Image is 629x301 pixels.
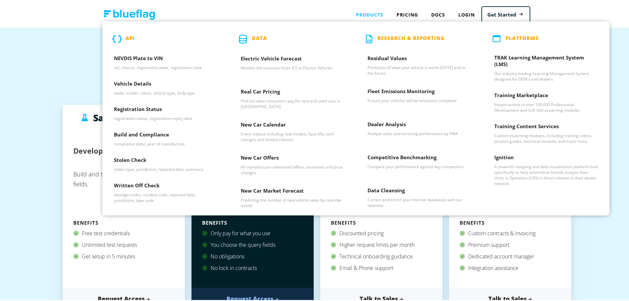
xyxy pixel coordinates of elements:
[331,226,432,238] div: Discounted pricing
[73,249,174,261] div: Get setup in 5 minutes
[7,48,627,74] h1: Choose a plan that works for you.
[367,130,471,135] p: Analyse sales and servicing performance by PMA
[483,86,610,117] a: Training Marketplace - Instant access to over 100,000 Professional Development and Soft Skill eLe...
[229,49,356,82] a: Electric Vehicle Forecast - Monitor the transition from ICE to Electric Vehicles
[331,249,432,261] div: Technical onboarding guidance
[114,181,218,191] h3: Written Off Check
[202,261,303,273] div: No lock in contracts
[241,130,344,141] p: Every release including new models, face-lifts, tech changes and limited editions
[460,238,561,249] div: Premium support
[114,89,218,94] p: make, model, colour, vehicle type, body type
[349,7,390,20] div: Products
[356,148,483,181] a: Competitive Benchmarking - Compare your performance against key competitors
[73,140,144,159] h2: Developer Sandbox
[102,49,229,74] a: NEVDIS Plate to VIN - vin, chassis, registration plate, registration state
[114,63,218,69] p: vin, chassis, registration plate, registration state
[241,163,344,174] p: All manufacturer advertised offers, incentives and price changes
[102,125,229,150] a: Build and Compliance - compliance plate, year of manufacture
[241,153,344,163] h3: New Car Offers
[452,7,481,20] a: Login to Blue Flag application
[241,186,344,196] h3: New Car Market Forecast
[367,54,471,63] h3: Residual Values
[356,49,483,82] a: Residual Values - Prediction of what your vehicle is worth today and in the future
[367,63,471,75] p: Prediction of what your vehicle is worth [DATE] and in the future
[114,79,218,89] h3: Vehicle Details
[202,226,303,238] div: Only pay for what you use
[377,33,445,42] p: Research & Reporting
[241,87,344,97] h3: Real Car Pricing
[229,181,356,214] a: New Car Market Forecast - Predicting the number of new vehicle sales by calendar month
[252,33,267,42] p: Data
[460,249,561,261] div: Dedicated account manager
[356,115,483,148] a: Dealer Analysis - Analyse sales and servicing performance by PMA
[425,7,452,20] a: Docs
[460,226,561,238] div: Custom contracts & invoicing
[102,150,229,176] a: Stolen Check - stolen type, jurisdiction, reported date, summary
[114,165,218,171] p: stolen type, jurisdiction, reported date, summary
[102,74,229,99] a: Vehicle Details - make, model, colour, vehicle type, body type
[114,54,218,63] h3: NEVDIS Plate to VIN
[494,69,598,81] p: Our industry leading Learning Management System designed for OEM's and dealers
[331,261,432,273] div: Email & Phone support
[73,238,174,249] div: Unlimited test requests
[390,7,425,20] a: Pricing
[494,100,598,112] p: Instant access to over 100,000 Professional Development and Soft Skill eLearning modules
[367,196,471,207] p: Correct and enrich your internal databases with our datasets
[494,53,598,69] h3: TRAK Learning Management System (LMS)
[104,8,155,19] img: Blue Flag logo
[93,111,166,121] h3: Sandbox Testing
[73,165,174,216] p: Build and test using any of our data fields.
[483,48,610,86] a: TRAK Learning Management System (LMS) - Our industry leading Learning Management System designed ...
[367,163,471,168] p: Compare your performance against key competitors
[506,33,539,41] p: PLATFORMS
[114,104,218,114] h3: Registration Status
[114,191,218,202] p: damage codes, incident code, reported date, jurisdiction, type code
[367,96,471,102] p: Ensure your vehicles will be emissions compliant
[241,54,344,64] h3: Electric Vehicle Forecast
[229,115,356,148] a: New Car Calendar - Every release including new models, face-lifts, tech changes and limited editions
[356,82,483,115] a: Fleet Emissions Monitoring - Ensure your vehicles will be emissions compliant
[241,97,344,108] p: Find out what consumers pay for new and used cars in [GEOGRAPHIC_DATA]
[356,181,483,214] a: Data Cleansing - Correct and enrich your internal databases with our datasets
[241,196,344,207] p: Predicting the number of new vehicle sales by calendar month
[367,87,471,96] h3: Fleet Emissions Monitoring
[102,99,229,125] a: Registration Status - registration status, registration expiry date
[367,186,471,196] h3: Data Cleansing
[114,130,218,140] h3: Build and Compliance
[73,226,174,238] div: Free test credentials
[494,153,598,163] h3: Ignition
[114,114,218,120] p: registration status, registration expiry date
[241,64,344,69] p: Monitor the transition from ICE to Electric Vehicles
[202,249,303,261] div: No obligations
[331,238,432,249] div: Higher request limits per month
[241,120,344,130] h3: New Car Calendar
[494,91,598,100] h3: Training Marketplace
[367,120,471,130] h3: Dealer Analysis
[229,82,356,115] a: Real Car Pricing - Find out what consumers pay for new and used cars in Australia
[114,140,218,145] p: compliance plate, year of manufacture
[229,148,356,181] a: New Car Offers - All manufacturer advertised offers, incentives and price changes
[202,238,303,249] div: You choose the query fields
[494,163,598,185] p: A powerful mapping and data visualisation platform built specifically to help automotive brands a...
[494,122,598,132] h3: Training Content Services
[125,33,135,42] p: API
[481,5,530,22] a: Get Started
[367,153,471,163] h3: Competitive Benchmarking
[114,155,218,165] h3: Stolen Check
[460,261,561,273] div: Integration assistance
[483,148,610,190] a: Ignition - A powerful mapping and data visualisation platform built specifically to help automoti...
[483,117,610,148] a: Training Content Services - Custom eLearning modules, including training videos, product guides, ...
[494,132,598,143] p: Custom eLearning modules, including training videos, product guides, technical modules and much more
[102,176,229,207] a: Written Off Check - damage codes, incident code, reported date, jurisdiction, type code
